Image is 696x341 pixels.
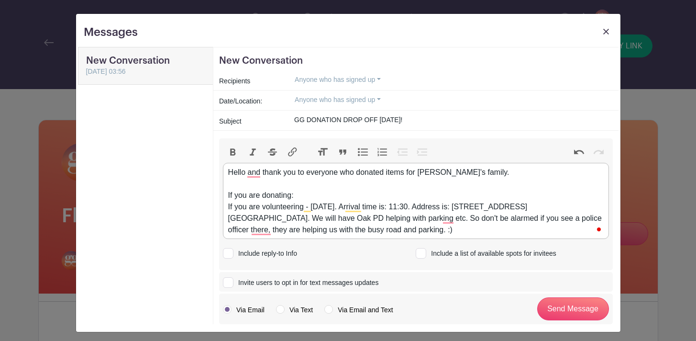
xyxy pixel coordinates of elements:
button: Redo [589,146,609,159]
button: Undo [569,146,589,159]
div: Date/Location: [213,94,281,108]
label: Via Text [276,305,313,315]
button: Anyone who has signed up [287,72,389,87]
input: Subject [287,113,612,127]
label: Via Email [223,305,265,315]
button: Anyone who has signed up [287,92,389,107]
h5: New Conversation [86,55,206,67]
div: Include reply-to Info [234,249,297,259]
trix-editor: To enrich screen reader interactions, please activate Accessibility in Grammarly extension settings [223,163,609,239]
button: Increase Level [412,146,432,159]
button: Numbers [373,146,393,159]
h5: New Conversation [219,55,613,67]
label: Via Email and Text [324,305,393,315]
div: Subject [213,114,281,128]
button: Quote [333,146,353,159]
button: Italic [243,146,263,159]
div: Hello and thank you to everyone who donated items for [PERSON_NAME]'s family. If you are donating... [228,167,604,236]
button: Strikethrough [263,146,283,159]
button: Bullets [353,146,373,159]
div: [DATE] 03:56 [86,67,206,77]
img: close_button-5f87c8562297e5c2d7936805f587ecaba9071eb48480494691a3f1689db116b3.svg [603,29,609,34]
div: Invite users to opt in for text messages updates [234,278,378,288]
input: Send Message [537,297,609,320]
div: Recipients [213,74,281,88]
button: Heading [313,146,333,159]
button: Decrease Level [393,146,413,159]
h3: Messages [84,25,138,39]
div: Include a list of available spots for invitees [427,249,556,259]
button: Bold [223,146,243,159]
button: Link [283,146,303,159]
